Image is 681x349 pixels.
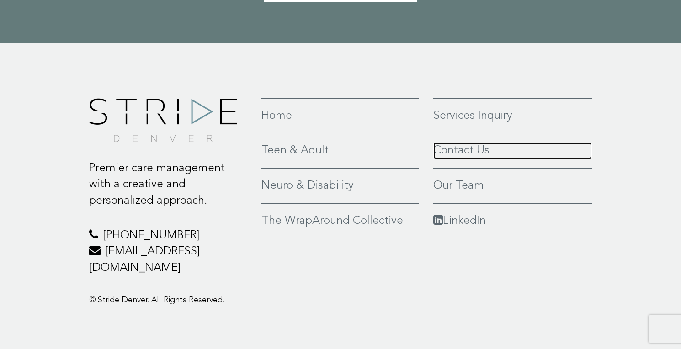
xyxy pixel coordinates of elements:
a: Services Inquiry [433,108,592,124]
a: Neuro & Disability [261,178,419,194]
a: Contact Us [433,143,592,159]
a: Our Team [433,178,592,194]
img: footer-logo.png [89,98,237,142]
a: LinkedIn [433,213,592,229]
a: Teen & Adult [261,143,419,159]
p: Premier care management with a creative and personalized approach. [89,160,248,209]
span: © Stride Denver. All Rights Reserved. [89,296,224,304]
a: Home [261,108,419,124]
a: The WrapAround Collective [261,213,419,229]
p: [PHONE_NUMBER] [EMAIL_ADDRESS][DOMAIN_NAME] [89,227,248,276]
